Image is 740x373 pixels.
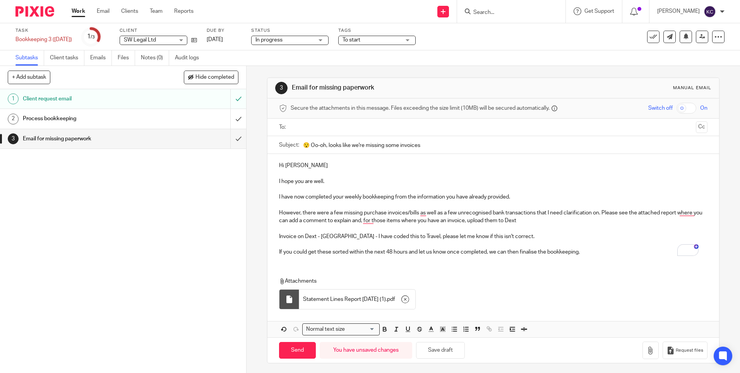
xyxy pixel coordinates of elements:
label: Status [251,28,329,34]
span: Request files [676,347,703,354]
label: Task [15,28,72,34]
h1: Email for missing paperwork [23,133,156,145]
img: Pixie [15,6,54,17]
button: + Add subtask [8,71,50,84]
p: [PERSON_NAME] [657,7,700,15]
div: . [299,290,415,309]
label: To: [279,123,288,131]
span: Statement Lines Report [DATE] (1) [303,295,386,303]
a: Email [97,7,110,15]
div: Search for option [302,323,380,335]
small: /3 [91,35,95,39]
span: Normal text size [304,325,346,333]
h1: Email for missing paperwork [292,84,510,92]
div: You have unsaved changes [320,342,412,359]
button: Cc [696,121,707,133]
div: Bookkeeping 3 (Wednesday) [15,36,72,43]
label: Tags [338,28,416,34]
a: Work [72,7,85,15]
label: Due by [207,28,242,34]
div: Bookkeeping 3 ([DATE]) [15,36,72,43]
input: Search for option [347,325,375,333]
a: Clients [121,7,138,15]
div: 2 [8,114,19,124]
p: If you could get these sorted within the next 48 hours and let us know once completed, we can the... [279,248,707,256]
a: Notes (0) [141,50,169,66]
div: To enrich screen reader interactions, please activate Accessibility in Grammarly extension settings [267,154,719,262]
div: Manual email [673,85,711,91]
p: I have now completed your weekly bookkeeping from the information you have already provided. [279,193,707,201]
span: Switch off [648,104,673,112]
button: Hide completed [184,71,238,84]
p: Attachments [279,277,693,285]
div: 1 [87,32,95,41]
button: Request files [663,342,707,359]
a: Files [118,50,135,66]
span: [DATE] [207,37,223,42]
span: Secure the attachments in this message. Files exceeding the size limit (10MB) will be secured aut... [291,104,550,112]
span: To start [343,37,360,43]
a: Audit logs [175,50,205,66]
span: Hide completed [195,74,234,81]
span: SW Legal Ltd [124,37,156,43]
label: Client [120,28,197,34]
p: Hi [PERSON_NAME] [279,162,707,169]
a: Team [150,7,163,15]
div: 1 [8,93,19,104]
input: Search [473,9,542,16]
span: In progress [255,37,283,43]
img: svg%3E [704,5,716,18]
span: On [700,104,707,112]
label: Subject: [279,141,299,149]
p: I hope you are well. [279,178,707,185]
button: Save draft [416,342,465,359]
a: Reports [174,7,194,15]
span: Get Support [584,9,614,14]
h1: Client request email [23,93,156,105]
input: Send [279,342,316,359]
h1: Process bookkeeping [23,113,156,124]
p: Invoice on Dext - [GEOGRAPHIC_DATA] - I have coded this to Travel, please let me know if this isn... [279,233,707,240]
p: However, there were a few missing purchase invoices/bills as well as a few unrecognised bank tran... [279,209,707,225]
a: Subtasks [15,50,44,66]
a: Emails [90,50,112,66]
div: 3 [275,82,288,94]
a: Client tasks [50,50,84,66]
div: 3 [8,133,19,144]
span: pdf [387,295,395,303]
